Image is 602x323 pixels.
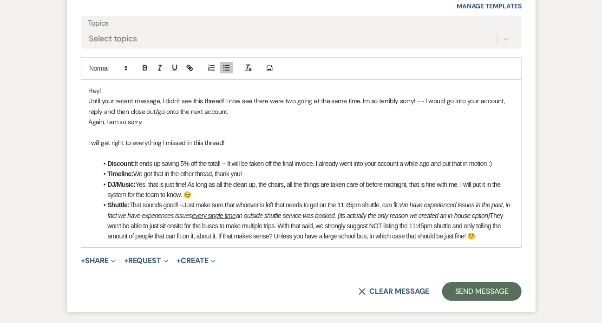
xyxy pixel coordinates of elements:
[177,257,181,264] span: +
[88,96,514,117] p: Until your recent message, I didn't see this thread! I now see there were two going at the same t...
[81,257,85,264] span: +
[358,288,429,295] button: Clear message
[98,169,514,179] li: We got that in the other thread, thank you!
[456,2,521,10] a: Manage Templates
[88,17,514,30] label: Topics
[107,201,129,209] strong: Shuttle:
[81,257,116,264] button: Share
[177,257,215,264] button: Create
[88,138,514,148] p: I will get right to everything I missed in this thread!
[124,257,168,264] button: Request
[124,257,128,264] span: +
[107,181,135,188] strong: DJ/Music:
[98,179,514,200] li: Yes, that is just fine! As long as all the clean up, the chairs, all the things are taken care of...
[107,160,135,167] strong: Discount:
[107,201,511,219] em: We have experienced issues in the past, in fact we have experiences issues an outside shuttle ser...
[442,282,521,301] button: Send Message
[107,170,133,178] strong: Timeline:
[88,86,514,96] p: Hey!
[98,158,514,169] li: It ends up saving 5% off the total! -- It will be taken off the final invoice. I already went int...
[98,200,514,242] li: That sounds good! --Just make sure that whoever is left that needs to get on the 11:45pm shuttle,...
[88,117,514,127] p: Again, I am so sorry.
[192,212,236,219] u: every single time
[89,33,137,45] div: Select topics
